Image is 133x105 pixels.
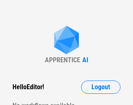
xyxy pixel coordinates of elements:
[91,84,110,90] span: Logout
[50,26,83,56] img: Apprentice AI
[12,81,44,94] div: Hello Editor !
[82,56,88,64] div: AI
[81,81,121,94] button: Logout
[45,56,80,64] div: APPRENTICE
